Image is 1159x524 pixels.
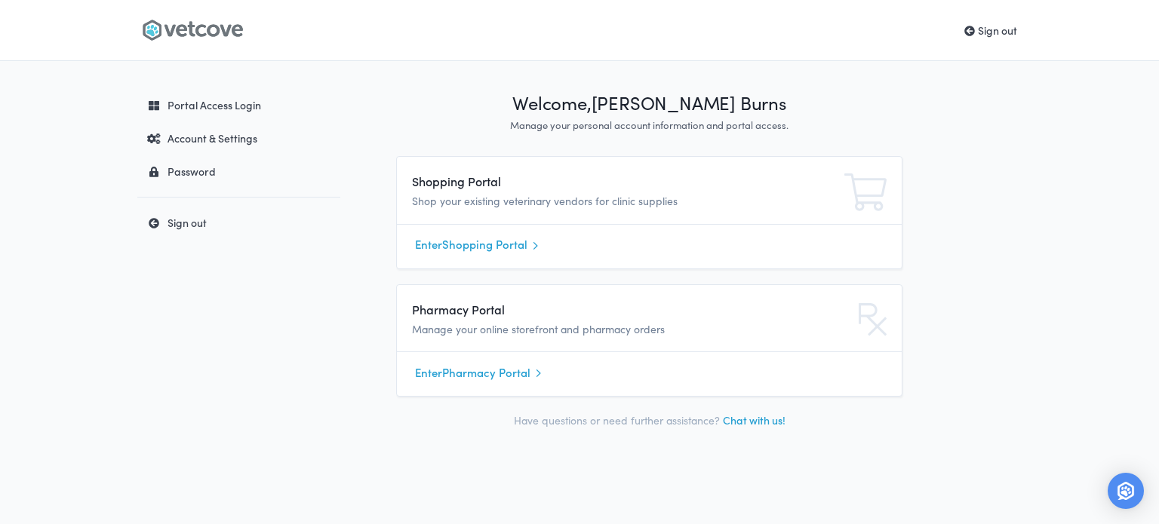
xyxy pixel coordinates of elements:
a: EnterPharmacy Portal [415,361,884,384]
a: Account & Settings [137,124,340,152]
a: Chat with us! [723,412,785,427]
h4: Pharmacy Portal [412,300,728,318]
p: Manage your online storefront and pharmacy orders [412,321,728,338]
p: Shop your existing veterinary vendors for clinic supplies [412,193,728,210]
p: Manage your personal account information and portal access. [396,118,902,133]
div: Password [140,164,333,179]
h1: Welcome, [PERSON_NAME] Burns [396,91,902,115]
div: Open Intercom Messenger [1108,473,1144,509]
a: Sign out [964,23,1017,38]
p: Have questions or need further assistance? [396,412,902,429]
a: Password [137,158,340,185]
a: EnterShopping Portal [415,234,884,256]
h4: Shopping Portal [412,172,728,190]
a: Sign out [137,209,340,236]
div: Account & Settings [140,130,333,146]
a: Portal Access Login [137,91,340,118]
div: Sign out [140,215,333,230]
div: Portal Access Login [140,97,333,112]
